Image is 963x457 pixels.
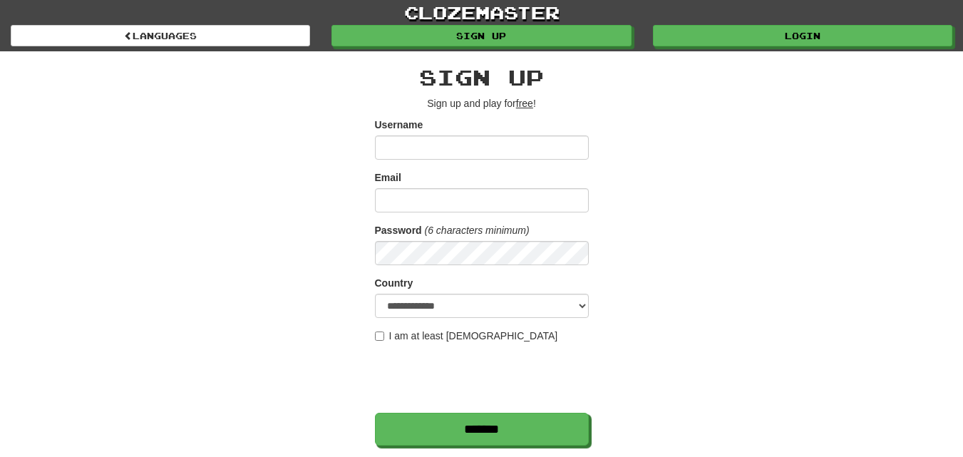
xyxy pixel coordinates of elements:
[375,118,423,132] label: Username
[375,170,401,185] label: Email
[425,225,530,236] em: (6 characters minimum)
[653,25,952,46] a: Login
[375,223,422,237] label: Password
[375,350,592,406] iframe: reCAPTCHA
[375,96,589,111] p: Sign up and play for !
[375,276,413,290] label: Country
[375,66,589,89] h2: Sign up
[375,329,558,343] label: I am at least [DEMOGRAPHIC_DATA]
[375,332,384,341] input: I am at least [DEMOGRAPHIC_DATA]
[516,98,533,109] u: free
[11,25,310,46] a: Languages
[331,25,631,46] a: Sign up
